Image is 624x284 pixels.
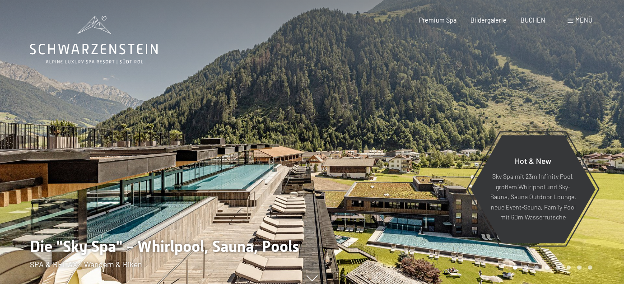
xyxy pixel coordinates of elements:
[524,265,528,270] div: Carousel Page 2
[470,135,596,244] a: Hot & New Sky Spa mit 23m Infinity Pool, großem Whirlpool und Sky-Sauna, Sauna Outdoor Lounge, ne...
[490,172,576,223] p: Sky Spa mit 23m Infinity Pool, großem Whirlpool und Sky-Sauna, Sauna Outdoor Lounge, neue Event-S...
[470,16,507,24] a: Bildergalerie
[521,16,545,24] a: BUCHEN
[545,265,549,270] div: Carousel Page 4
[419,16,456,24] a: Premium Spa
[577,265,582,270] div: Carousel Page 7
[588,265,592,270] div: Carousel Page 8
[513,265,517,270] div: Carousel Page 1 (Current Slide)
[556,265,560,270] div: Carousel Page 5
[535,265,539,270] div: Carousel Page 3
[575,16,592,24] span: Menü
[510,265,592,270] div: Carousel Pagination
[515,156,551,166] span: Hot & New
[567,265,571,270] div: Carousel Page 6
